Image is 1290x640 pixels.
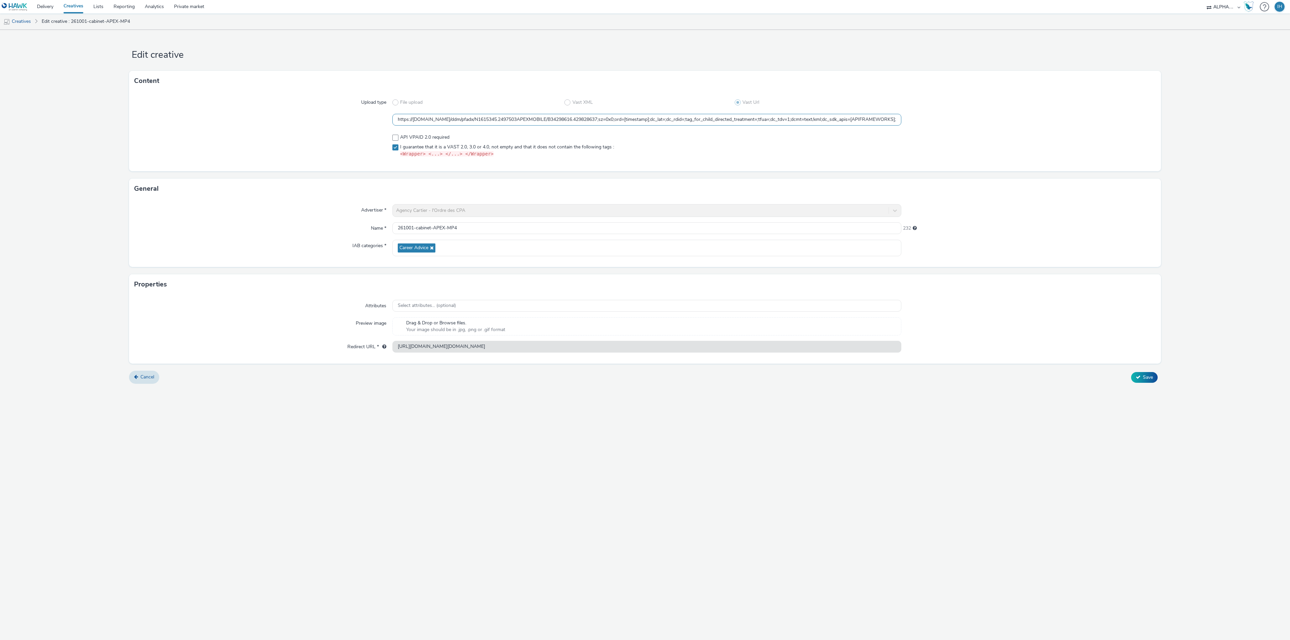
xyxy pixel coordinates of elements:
label: Preview image [353,317,389,327]
span: Career Advice [399,245,428,251]
h3: General [134,184,159,194]
span: I guarantee that it is a VAST 2.0, 3.0 or 4.0, not empty and that it does not contain the followi... [400,144,614,158]
label: Redirect URL * [345,341,389,350]
img: Hawk Academy [1244,1,1254,12]
label: IAB categories * [350,240,389,249]
input: Vast URL [392,114,901,126]
h1: Edit creative [129,49,1161,61]
img: mobile [3,18,10,25]
span: Select attributes... (optional) [398,303,456,309]
h3: Content [134,76,159,86]
a: Edit creative : 261001-cabinet-APEX-MP4 [38,13,133,30]
span: Drag & Drop or Browse files. [406,320,505,326]
button: Save [1131,372,1158,383]
span: Save [1143,374,1153,380]
code: <Wrapper> <...> </...> </Wrapper> [400,151,493,156]
span: Vast XML [572,99,593,106]
label: Upload type [358,96,389,106]
div: Maximum 255 characters [913,225,917,232]
img: undefined Logo [2,3,28,11]
label: Attributes [362,300,389,309]
div: URL will be used as a validation URL with some SSPs and it will be the redirection URL of your cr... [379,344,386,350]
h3: Properties [134,279,167,289]
a: Hawk Academy [1244,1,1256,12]
a: Cancel [129,371,159,383]
input: url... [392,341,901,353]
input: Name [392,222,901,234]
span: API VPAID 2.0 required [400,134,449,141]
label: Name * [368,222,389,232]
label: Advertiser * [358,204,389,214]
span: File upload [400,99,423,106]
div: IH [1277,2,1282,12]
span: Vast Url [742,99,759,106]
span: 232 [903,225,911,232]
span: Your image should be in .jpg, .png or .gif format [406,326,505,333]
span: Cancel [140,374,154,380]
